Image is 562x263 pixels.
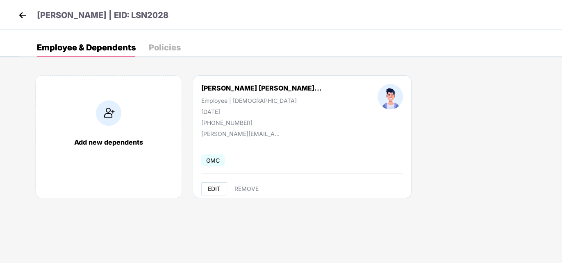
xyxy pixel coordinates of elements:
div: [PERSON_NAME][EMAIL_ADDRESS][DOMAIN_NAME] [201,130,283,137]
div: [PHONE_NUMBER] [201,119,322,126]
div: [PERSON_NAME] [PERSON_NAME]... [201,84,322,92]
div: [DATE] [201,108,322,115]
div: Employee | [DEMOGRAPHIC_DATA] [201,97,322,104]
span: REMOVE [234,186,259,192]
div: Policies [149,43,181,52]
button: REMOVE [228,182,265,195]
img: addIcon [96,100,121,126]
span: GMC [201,154,225,166]
span: EDIT [208,186,221,192]
button: EDIT [201,182,227,195]
div: Add new dependents [44,138,173,146]
img: profileImage [378,84,403,109]
div: Employee & Dependents [37,43,136,52]
p: [PERSON_NAME] | EID: LSN2028 [37,9,168,22]
img: back [16,9,29,21]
